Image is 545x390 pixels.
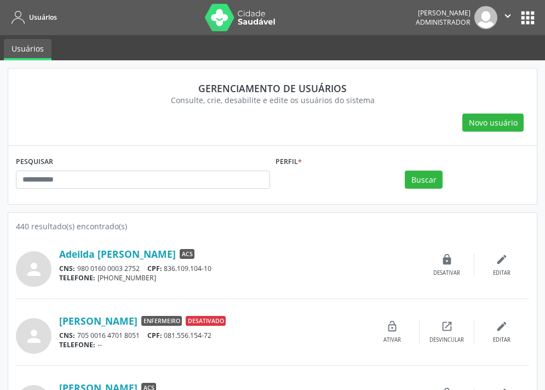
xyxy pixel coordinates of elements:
i: edit [496,320,508,332]
button: apps [518,8,537,27]
span: Enfermeiro [141,316,182,326]
span: TELEFONE: [59,273,95,282]
label: Perfil [276,154,302,171]
div: Desvincular [429,336,464,344]
div: Consulte, crie, desabilite e edite os usuários do sistema [24,94,521,106]
label: PESQUISAR [16,154,53,171]
i:  [502,10,514,22]
div: Desativar [433,269,460,277]
div: -- [59,340,365,349]
i: lock_open [386,320,398,332]
span: CNS: [59,331,75,340]
a: Adeilda [PERSON_NAME] [59,248,176,260]
span: Novo usuário [469,117,518,128]
img: img [474,6,497,29]
div: Editar [493,336,510,344]
span: Administrador [416,18,471,27]
i: edit [496,253,508,265]
div: 980 0160 0003 2752 836.109.104-10 [59,264,420,273]
div: [PERSON_NAME] [416,8,471,18]
button: Novo usuário [462,114,524,132]
i: lock [441,253,453,265]
span: CPF: [147,331,162,340]
a: Usuários [4,39,51,60]
span: CPF: [147,264,162,273]
span: ACS [180,249,194,259]
div: Ativar [383,336,401,344]
div: Editar [493,269,510,277]
button: Buscar [405,171,443,189]
span: CNS: [59,264,75,273]
div: [PHONE_NUMBER] [59,273,420,282]
i: person [24,259,44,279]
span: TELEFONE: [59,340,95,349]
i: person [24,326,44,346]
i: open_in_new [441,320,453,332]
span: Usuários [29,13,57,22]
div: 705 0016 4701 8051 081.556.154-72 [59,331,365,340]
span: Desativado [186,316,226,326]
button:  [497,6,518,29]
a: Usuários [8,8,57,26]
div: Gerenciamento de usuários [24,82,521,94]
div: 440 resultado(s) encontrado(s) [16,221,529,232]
a: [PERSON_NAME] [59,315,137,327]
